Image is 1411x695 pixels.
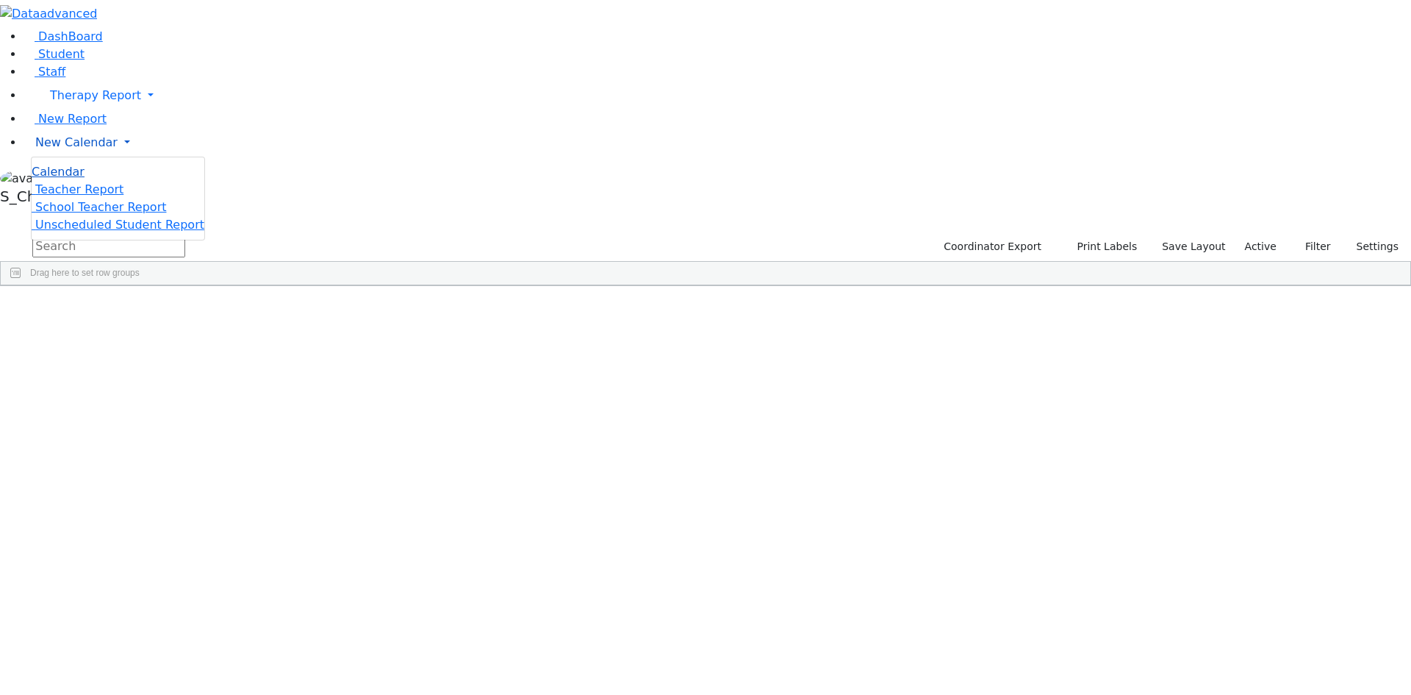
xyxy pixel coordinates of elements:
[1060,235,1143,258] button: Print Labels
[24,112,107,126] a: New Report
[1238,235,1283,258] label: Active
[35,135,118,149] span: New Calendar
[35,218,204,232] span: Unscheduled Student Report
[24,128,1411,157] a: New Calendar
[32,163,85,181] a: Calendar
[24,65,65,79] a: Staff
[38,29,103,43] span: DashBoard
[50,88,141,102] span: Therapy Report
[32,235,185,257] input: Search
[38,65,65,79] span: Staff
[1155,235,1232,258] button: Save Layout
[24,47,85,61] a: Student
[30,268,140,278] span: Drag here to set row groups
[32,182,123,196] a: Teacher Report
[1286,235,1338,258] button: Filter
[24,29,103,43] a: DashBoard
[32,165,85,179] span: Calendar
[35,200,166,214] span: School Teacher Report
[24,81,1411,110] a: Therapy Report
[35,182,123,196] span: Teacher Report
[38,47,85,61] span: Student
[38,112,107,126] span: New Report
[32,200,166,214] a: School Teacher Report
[1338,235,1405,258] button: Settings
[934,235,1048,258] button: Coordinator Export
[31,157,205,240] ul: Therapy Report
[32,218,204,232] a: Unscheduled Student Report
